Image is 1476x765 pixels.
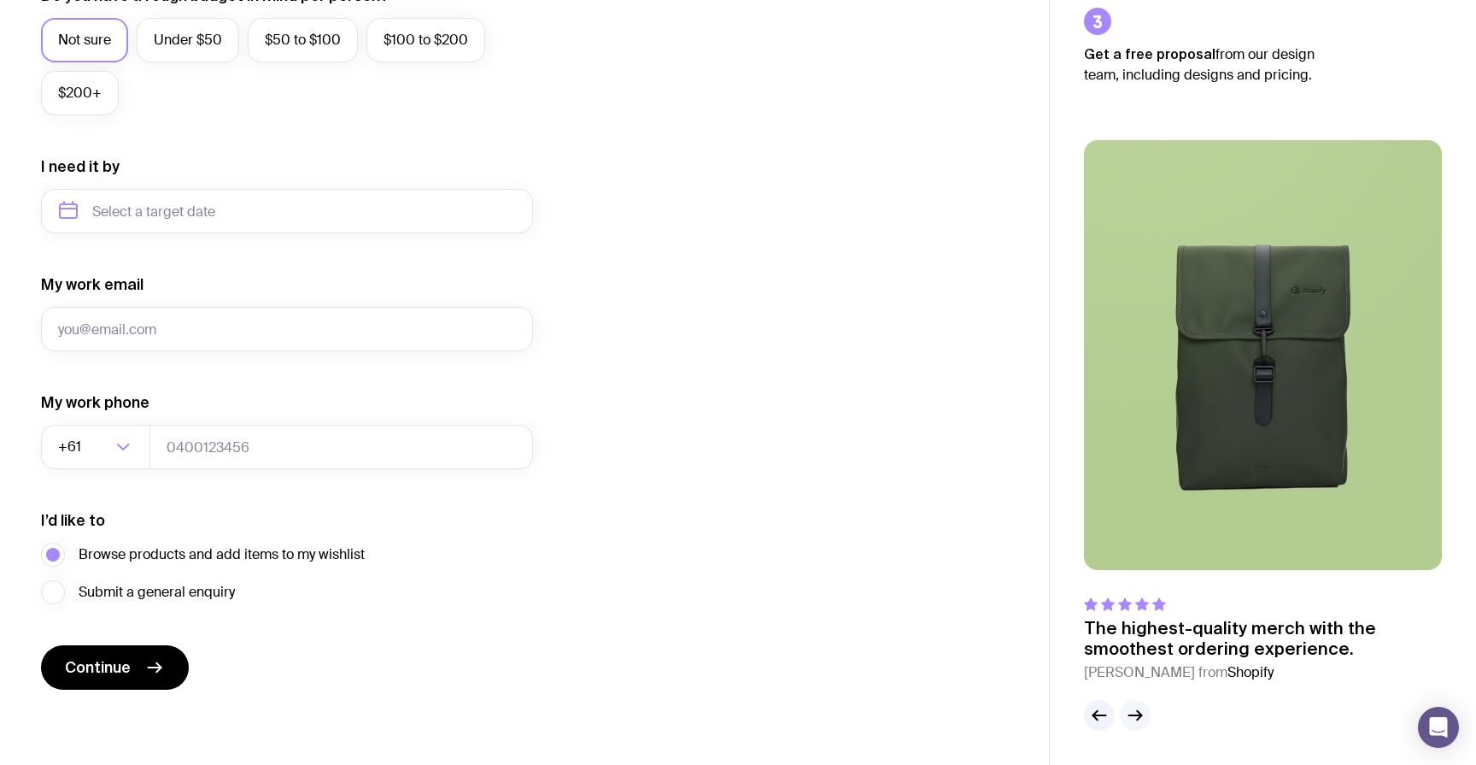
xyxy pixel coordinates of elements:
[41,189,533,233] input: Select a target date
[85,425,111,469] input: Search for option
[65,657,131,678] span: Continue
[41,307,533,351] input: you@email.com
[41,156,120,177] label: I need it by
[1084,662,1442,683] cite: [PERSON_NAME] from
[41,71,119,115] label: $200+
[41,645,189,690] button: Continue
[1084,44,1340,85] p: from our design team, including designs and pricing.
[137,18,239,62] label: Under $50
[79,582,235,603] span: Submit a general enquiry
[1084,46,1215,62] strong: Get a free proposal
[149,425,533,469] input: 0400123456
[79,544,365,565] span: Browse products and add items to my wishlist
[248,18,358,62] label: $50 to $100
[366,18,485,62] label: $100 to $200
[1418,707,1459,748] div: Open Intercom Messenger
[41,18,128,62] label: Not sure
[41,510,105,531] label: I’d like to
[58,425,85,469] span: +61
[41,425,150,469] div: Search for option
[1227,663,1274,681] span: Shopify
[41,274,143,295] label: My work email
[1084,618,1442,659] p: The highest-quality merch with the smoothest ordering experience.
[41,392,149,413] label: My work phone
